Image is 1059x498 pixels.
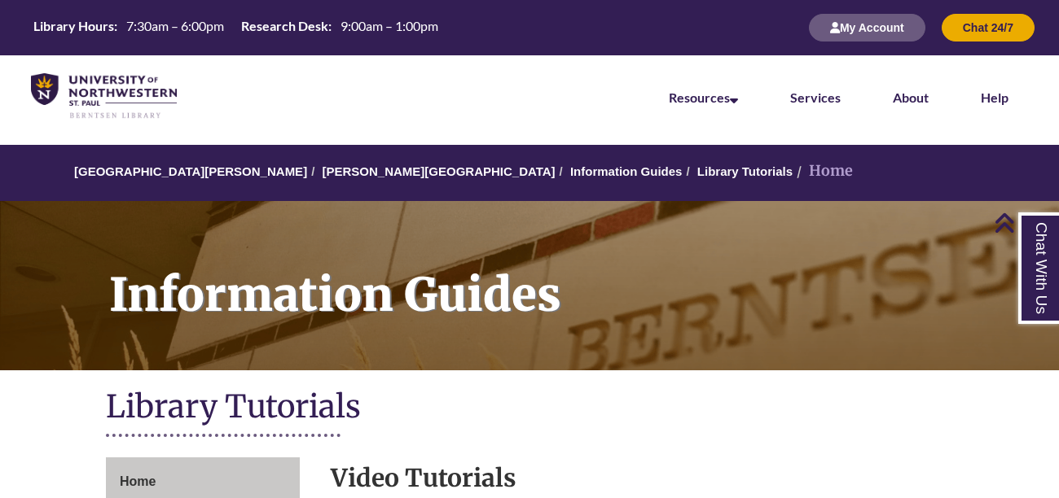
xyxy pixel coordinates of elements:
a: Library Tutorials [697,164,793,178]
a: My Account [809,20,925,34]
a: Services [790,90,841,105]
button: Chat 24/7 [942,14,1035,41]
a: Hours Today [27,17,445,39]
table: Hours Today [27,17,445,37]
li: Home [793,159,853,183]
th: Research Desk: [235,17,334,35]
img: UNWSP Library Logo [31,73,177,120]
span: Home [120,474,156,488]
h1: Information Guides [91,201,1059,349]
a: Chat 24/7 [942,20,1035,34]
a: About [893,90,929,105]
a: Information Guides [570,164,683,178]
button: My Account [809,14,925,41]
a: Resources [669,90,738,105]
th: Library Hours: [27,17,120,35]
h1: Library Tutorials [106,387,953,430]
a: [GEOGRAPHIC_DATA][PERSON_NAME] [74,164,307,178]
a: Back to Top [994,212,1055,234]
span: 7:30am – 6:00pm [126,18,224,33]
a: Help [981,90,1008,105]
span: 9:00am – 1:00pm [341,18,438,33]
a: [PERSON_NAME][GEOGRAPHIC_DATA] [322,164,555,178]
